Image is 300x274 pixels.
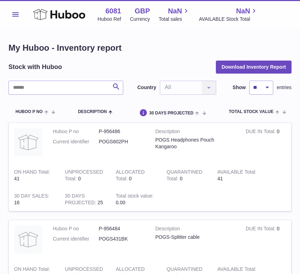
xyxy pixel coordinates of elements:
[116,193,154,200] strong: Total stock value
[78,110,107,114] span: Description
[14,193,49,200] strong: 30 DAY SALES
[99,225,145,232] dd: P-956484
[53,138,99,145] dt: Current identifier
[155,128,235,137] strong: Description
[135,6,150,16] strong: GBP
[60,163,110,187] td: 0
[199,16,258,23] span: AVAILABLE Stock Total
[180,176,182,181] span: 0
[159,16,190,23] span: Total sales
[149,111,194,116] span: 30 DAYS PROJECTED
[236,6,250,16] span: NaN
[99,236,145,242] dd: POGS431BK
[216,61,292,73] button: Download Inventory Report
[14,128,42,156] img: product image
[217,266,256,274] strong: AVAILABLE Total
[15,110,43,114] span: Huboo P no
[9,163,60,187] td: 41
[155,225,235,234] strong: Description
[233,84,246,91] label: Show
[53,225,99,232] dt: Huboo P no
[155,137,235,150] div: POGS Headphones Pouch Kangaroo
[14,225,42,254] img: product image
[217,169,256,176] strong: AVAILABLE Total
[65,169,103,183] strong: UNPROCESSED Total
[98,16,121,23] div: Huboo Ref
[99,128,145,135] dd: P-956486
[111,163,161,187] td: 0
[14,266,50,274] strong: ON HAND Total
[199,6,258,23] a: NaN AVAILABLE Stock Total
[246,129,277,136] strong: DUE IN Total
[65,193,98,207] strong: 30 DAYS PROJECTED
[53,236,99,242] dt: Current identifier
[116,200,125,205] span: 0.00
[8,63,62,71] h2: Stock with Huboo
[246,226,277,233] strong: DUE IN Total
[9,187,60,211] td: 16
[159,6,190,23] a: NaN Total sales
[130,16,150,23] div: Currency
[14,169,50,176] strong: ON HAND Total
[240,123,291,163] td: 0
[8,42,292,54] h1: My Huboo - Inventory report
[60,187,110,211] td: 25
[53,128,99,135] dt: Huboo P no
[167,169,202,183] strong: QUARANTINED Total
[212,163,263,187] td: 41
[229,110,274,114] span: Total stock value
[277,84,292,91] span: entries
[155,234,235,241] div: POGS-Splitter cable
[99,138,145,145] dd: POGS602PH
[240,220,291,261] td: 0
[105,6,121,16] strong: 6081
[168,6,182,16] span: NaN
[116,169,145,183] strong: ALLOCATED Total
[137,84,156,91] label: Country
